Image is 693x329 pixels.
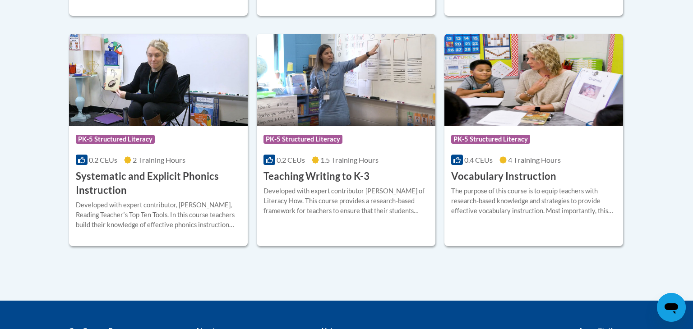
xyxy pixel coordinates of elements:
span: 4 Training Hours [508,155,561,164]
span: 1.5 Training Hours [320,155,379,164]
img: Course Logo [257,34,435,126]
div: Developed with expert contributor, [PERSON_NAME], Reading Teacherʹs Top Ten Tools. In this course... [76,200,241,230]
span: 2 Training Hours [133,155,185,164]
a: Course LogoPK-5 Structured Literacy0.4 CEUs4 Training Hours Vocabulary InstructionThe purpose of ... [444,34,623,246]
h3: Teaching Writing to K-3 [263,169,370,183]
img: Course Logo [69,34,248,126]
a: Course LogoPK-5 Structured Literacy0.2 CEUs1.5 Training Hours Teaching Writing to K-3Developed wi... [257,34,435,246]
h3: Vocabulary Instruction [451,169,556,183]
span: 0.2 CEUs [89,155,117,164]
span: PK-5 Structured Literacy [263,135,342,144]
iframe: Button to launch messaging window [657,293,686,322]
span: 0.2 CEUs [277,155,305,164]
img: Course Logo [444,34,623,126]
h3: Systematic and Explicit Phonics Instruction [76,169,241,197]
a: Course LogoPK-5 Structured Literacy0.2 CEUs2 Training Hours Systematic and Explicit Phonics Instr... [69,34,248,246]
span: PK-5 Structured Literacy [451,135,530,144]
span: PK-5 Structured Literacy [76,135,155,144]
span: 0.4 CEUs [464,155,493,164]
div: The purpose of this course is to equip teachers with research-based knowledge and strategies to p... [451,186,616,216]
div: Developed with expert contributor [PERSON_NAME] of Literacy How. This course provides a research-... [263,186,429,216]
